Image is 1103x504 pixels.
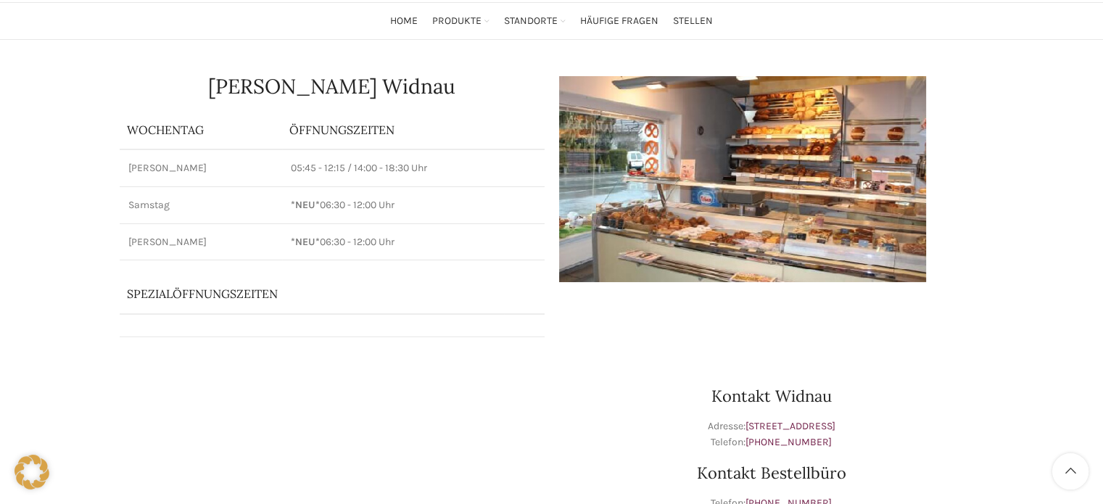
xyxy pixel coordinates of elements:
[580,7,658,36] a: Häufige Fragen
[390,7,418,36] a: Home
[390,15,418,28] span: Home
[291,235,535,249] p: 06:30 - 12:00 Uhr
[1052,453,1088,489] a: Scroll to top button
[112,7,991,36] div: Main navigation
[673,7,713,36] a: Stellen
[289,122,537,138] p: ÖFFNUNGSZEITEN
[432,15,482,28] span: Produkte
[127,286,497,302] p: Spezialöffnungszeiten
[745,436,832,448] a: [PHONE_NUMBER]
[291,198,535,212] p: 06:30 - 12:00 Uhr
[504,7,566,36] a: Standorte
[128,198,274,212] p: Samstag
[559,388,984,404] h3: Kontakt Widnau
[673,15,713,28] span: Stellen
[120,76,545,96] h1: [PERSON_NAME] Widnau
[128,161,274,175] p: [PERSON_NAME]
[559,465,984,481] h3: Kontakt Bestellbüro
[128,235,274,249] p: [PERSON_NAME]
[580,15,658,28] span: Häufige Fragen
[745,420,835,432] a: [STREET_ADDRESS]
[127,122,276,138] p: Wochentag
[504,15,558,28] span: Standorte
[559,418,984,451] p: Adresse: Telefon:
[432,7,489,36] a: Produkte
[291,161,535,175] p: 05:45 - 12:15 / 14:00 - 18:30 Uhr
